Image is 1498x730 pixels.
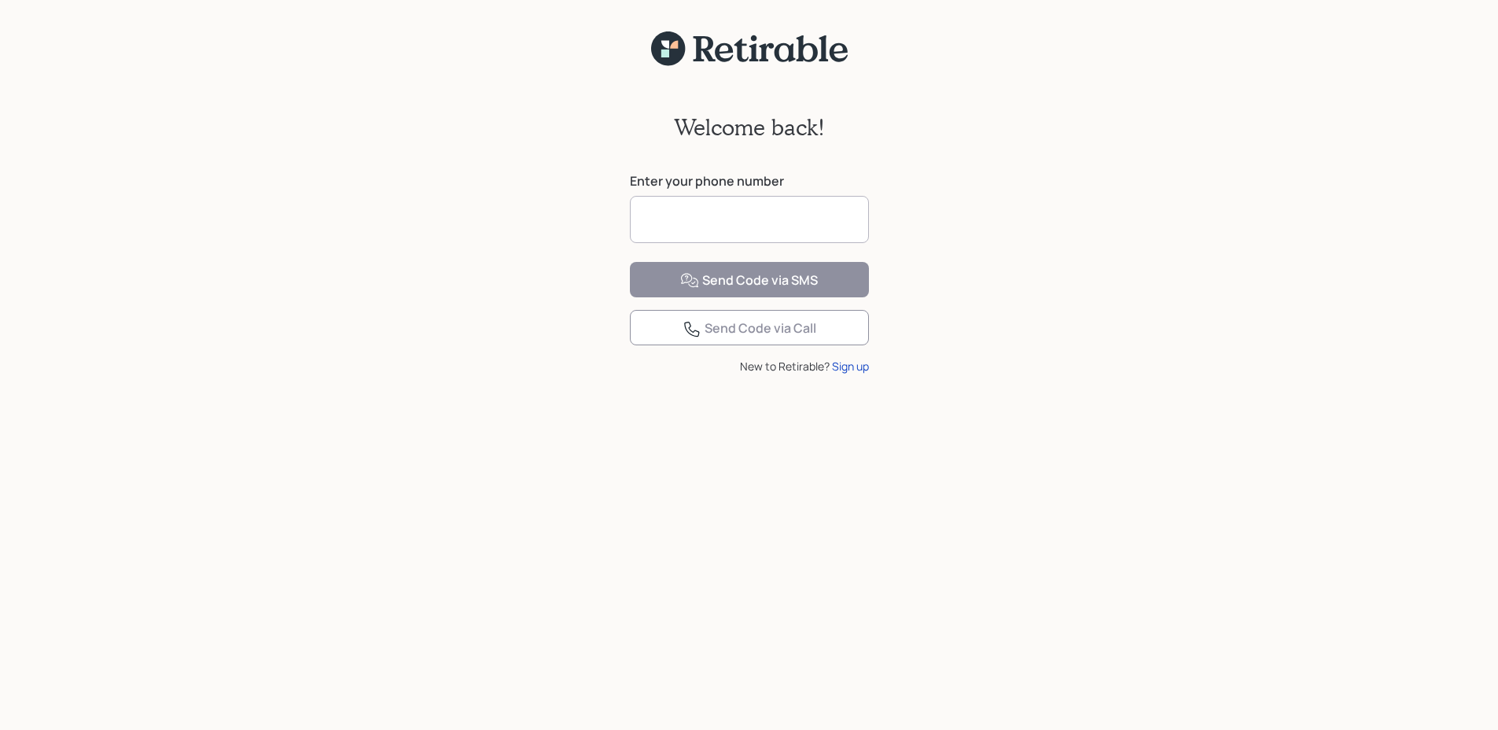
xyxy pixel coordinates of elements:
label: Enter your phone number [630,172,869,190]
div: Send Code via Call [683,319,816,338]
div: Send Code via SMS [680,271,818,290]
h2: Welcome back! [674,114,825,141]
div: Sign up [832,358,869,374]
div: New to Retirable? [630,358,869,374]
button: Send Code via SMS [630,262,869,297]
button: Send Code via Call [630,310,869,345]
